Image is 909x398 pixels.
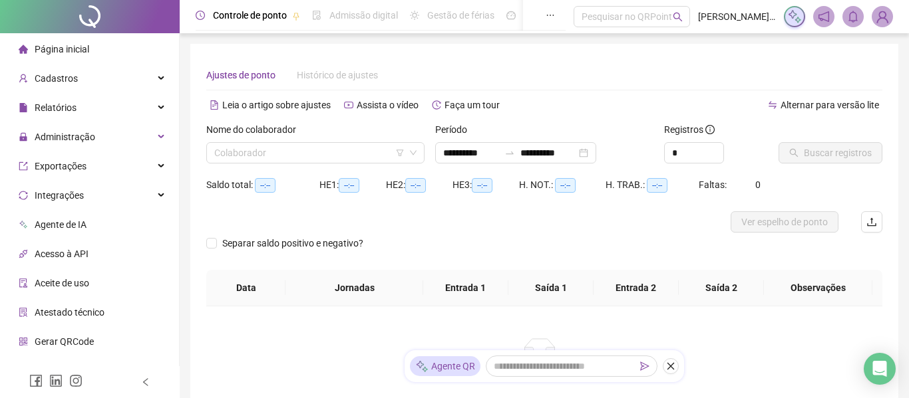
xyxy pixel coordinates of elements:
span: search [673,12,683,22]
span: api [19,249,28,258]
th: Entrada 1 [423,270,508,306]
span: left [141,377,150,387]
div: HE 3: [453,177,519,193]
span: Controle de ponto [213,10,287,21]
div: Agente QR [410,356,480,376]
img: 10021 [872,7,892,27]
span: Gestão de férias [427,10,494,21]
div: Não há dados [222,370,856,385]
span: Ajustes de ponto [206,70,275,80]
span: user-add [19,74,28,83]
span: swap-right [504,148,515,158]
th: Data [206,270,285,306]
span: down [409,149,417,157]
span: file [19,103,28,112]
span: dashboard [506,11,516,20]
span: ellipsis [546,11,555,20]
span: file-done [312,11,321,20]
span: clock-circle [196,11,205,20]
div: Saldo total: [206,177,319,193]
span: --:-- [405,178,426,193]
span: to [504,148,515,158]
span: Registros [664,122,715,137]
span: --:-- [255,178,275,193]
span: Cadastros [35,73,78,84]
th: Observações [764,270,872,306]
span: Faltas: [699,179,729,190]
span: audit [19,278,28,288]
th: Saída 1 [508,270,594,306]
span: Assista o vídeo [357,100,419,110]
span: Atestado técnico [35,307,104,318]
th: Entrada 2 [594,270,679,306]
span: Separar saldo positivo e negativo? [217,236,369,250]
div: Open Intercom Messenger [864,353,896,385]
button: Ver espelho de ponto [731,211,838,233]
span: Aceite de uso [35,278,89,288]
span: upload [866,217,877,227]
img: sparkle-icon.fc2bf0ac1784a2077858766a79e2daf3.svg [415,359,429,373]
span: Histórico de ajustes [297,70,378,80]
div: HE 1: [319,177,386,193]
span: sun [410,11,419,20]
span: Relatórios [35,102,77,113]
span: info-circle [705,125,715,134]
span: home [19,45,28,54]
span: Agente de IA [35,219,87,230]
span: sync [19,191,28,200]
th: Jornadas [285,270,423,306]
div: HE 2: [386,177,453,193]
span: close [666,361,675,371]
span: --:-- [339,178,359,193]
label: Nome do colaborador [206,122,305,137]
span: linkedin [49,374,63,387]
div: H. NOT.: [519,177,606,193]
label: Período [435,122,476,137]
span: Acesso à API [35,249,89,259]
span: pushpin [292,12,300,20]
span: Alternar para versão lite [781,100,879,110]
span: swap [768,100,777,110]
span: Página inicial [35,44,89,54]
span: --:-- [472,178,492,193]
span: history [432,100,441,110]
span: lock [19,132,28,142]
span: send [640,361,649,371]
img: sparkle-icon.fc2bf0ac1784a2077858766a79e2daf3.svg [787,9,802,24]
span: qrcode [19,337,28,346]
span: Observações [775,280,862,295]
div: H. TRAB.: [606,177,699,193]
span: instagram [69,374,83,387]
button: Buscar registros [779,142,882,163]
span: Exportações [35,161,87,171]
span: Integrações [35,190,84,201]
span: file-text [210,100,219,110]
span: export [19,161,28,171]
span: Gerar QRCode [35,336,94,347]
span: --:-- [555,178,576,193]
span: Leia o artigo sobre ajustes [222,100,331,110]
span: Faça um tour [445,100,500,110]
span: Administração [35,132,95,142]
span: facebook [29,374,43,387]
span: 0 [755,179,761,190]
span: notification [818,11,830,23]
span: --:-- [647,178,667,193]
th: Saída 2 [679,270,764,306]
span: youtube [344,100,353,110]
span: [PERSON_NAME] - MAISQ LIMPEZA [698,9,776,24]
span: filter [396,149,404,157]
span: bell [847,11,859,23]
span: solution [19,308,28,317]
span: Admissão digital [329,10,398,21]
span: Financeiro [35,365,78,376]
